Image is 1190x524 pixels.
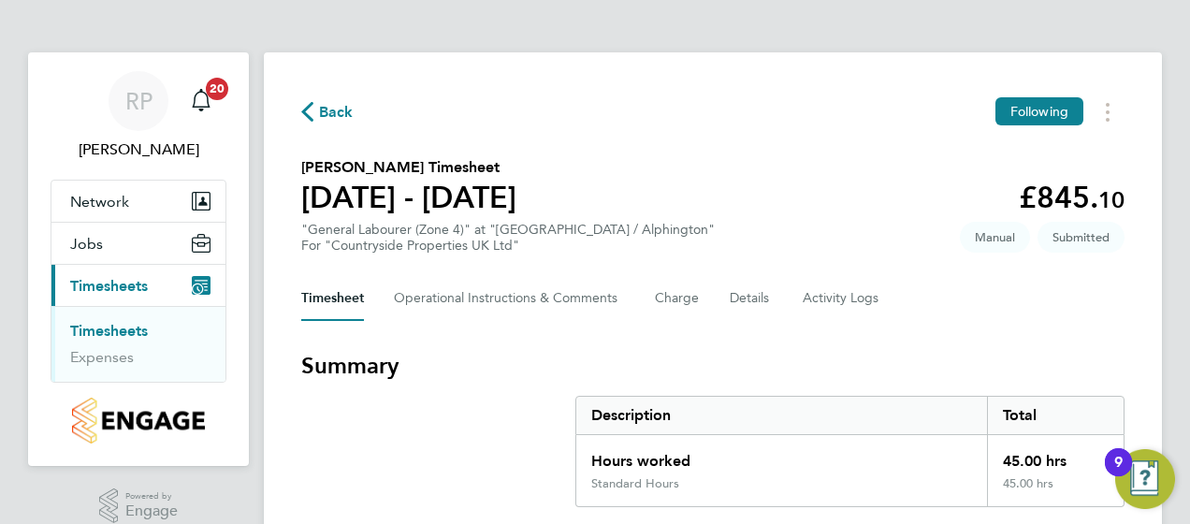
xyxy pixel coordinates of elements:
[576,397,987,434] div: Description
[1038,222,1125,253] span: This timesheet is Submitted.
[70,235,103,253] span: Jobs
[987,397,1124,434] div: Total
[125,503,178,519] span: Engage
[1115,449,1175,509] button: Open Resource Center, 9 new notifications
[70,193,129,211] span: Network
[803,276,881,321] button: Activity Logs
[182,71,220,131] a: 20
[51,265,225,306] button: Timesheets
[51,181,225,222] button: Network
[51,223,225,264] button: Jobs
[987,476,1124,506] div: 45.00 hrs
[51,138,226,161] span: Rob Pendell
[575,396,1125,507] div: Summary
[70,322,148,340] a: Timesheets
[28,52,249,466] nav: Main navigation
[995,97,1083,125] button: Following
[70,348,134,366] a: Expenses
[1114,462,1123,487] div: 9
[1091,97,1125,126] button: Timesheets Menu
[301,351,1125,381] h3: Summary
[72,398,204,444] img: countryside-properties-logo-retina.png
[51,306,225,382] div: Timesheets
[1098,186,1125,213] span: 10
[206,78,228,100] span: 20
[1010,103,1068,120] span: Following
[301,156,516,179] h2: [PERSON_NAME] Timesheet
[655,276,700,321] button: Charge
[125,89,152,113] span: RP
[591,476,679,491] div: Standard Hours
[70,277,148,295] span: Timesheets
[394,276,625,321] button: Operational Instructions & Comments
[1019,180,1125,215] app-decimal: £845.
[301,179,516,216] h1: [DATE] - [DATE]
[99,488,179,524] a: Powered byEngage
[301,100,354,124] button: Back
[319,101,354,124] span: Back
[576,435,987,476] div: Hours worked
[51,398,226,444] a: Go to home page
[301,238,715,254] div: For "Countryside Properties UK Ltd"
[301,276,364,321] button: Timesheet
[987,435,1124,476] div: 45.00 hrs
[301,222,715,254] div: "General Labourer (Zone 4)" at "[GEOGRAPHIC_DATA] / Alphington"
[125,488,178,504] span: Powered by
[51,71,226,161] a: RP[PERSON_NAME]
[960,222,1030,253] span: This timesheet was manually created.
[730,276,773,321] button: Details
